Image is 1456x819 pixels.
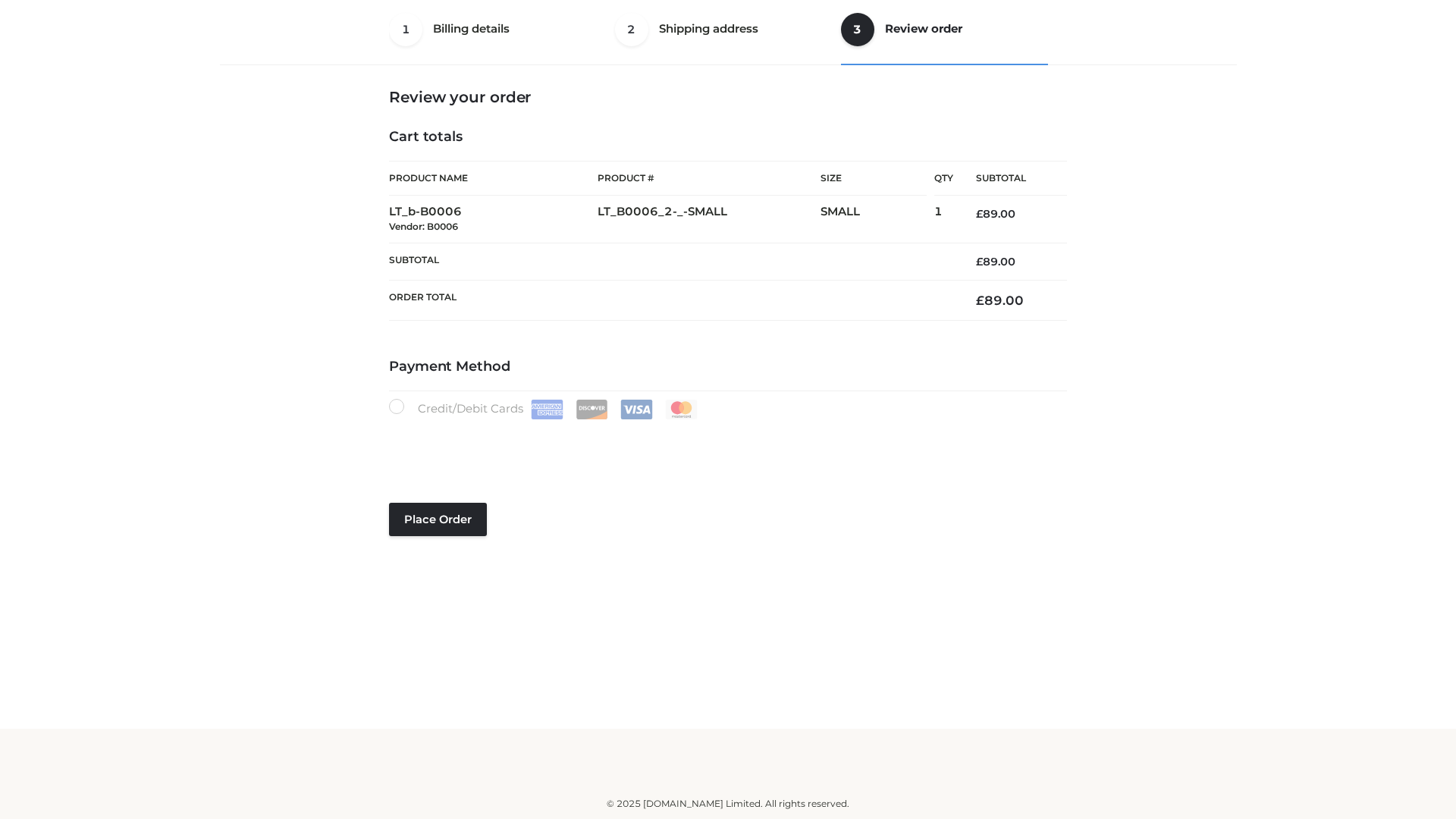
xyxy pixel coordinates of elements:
th: Subtotal [953,162,1067,196]
label: Credit/Debit Cards [389,399,699,419]
th: Subtotal [389,243,953,280]
td: 1 [934,196,953,243]
button: Place order [389,503,487,536]
span: £ [976,207,983,221]
th: Size [821,162,927,196]
td: LT_B0006_2-_-SMALL [598,196,821,243]
iframe: Secure payment input frame [386,416,1064,472]
img: Discover [576,400,608,419]
bdi: 89.00 [976,293,1024,308]
td: SMALL [821,196,934,243]
th: Product Name [389,161,598,196]
bdi: 89.00 [976,207,1015,221]
h4: Payment Method [389,359,1067,375]
img: Visa [620,400,653,419]
h3: Review your order [389,88,1067,106]
span: £ [976,255,983,268]
td: LT_b-B0006 [389,196,598,243]
img: Amex [531,400,563,419]
small: Vendor: B0006 [389,221,458,232]
div: © 2025 [DOMAIN_NAME] Limited. All rights reserved. [225,796,1231,811]
h4: Cart totals [389,129,1067,146]
th: Order Total [389,281,953,321]
th: Product # [598,161,821,196]
th: Qty [934,161,953,196]
span: £ [976,293,984,308]
img: Mastercard [665,400,698,419]
bdi: 89.00 [976,255,1015,268]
